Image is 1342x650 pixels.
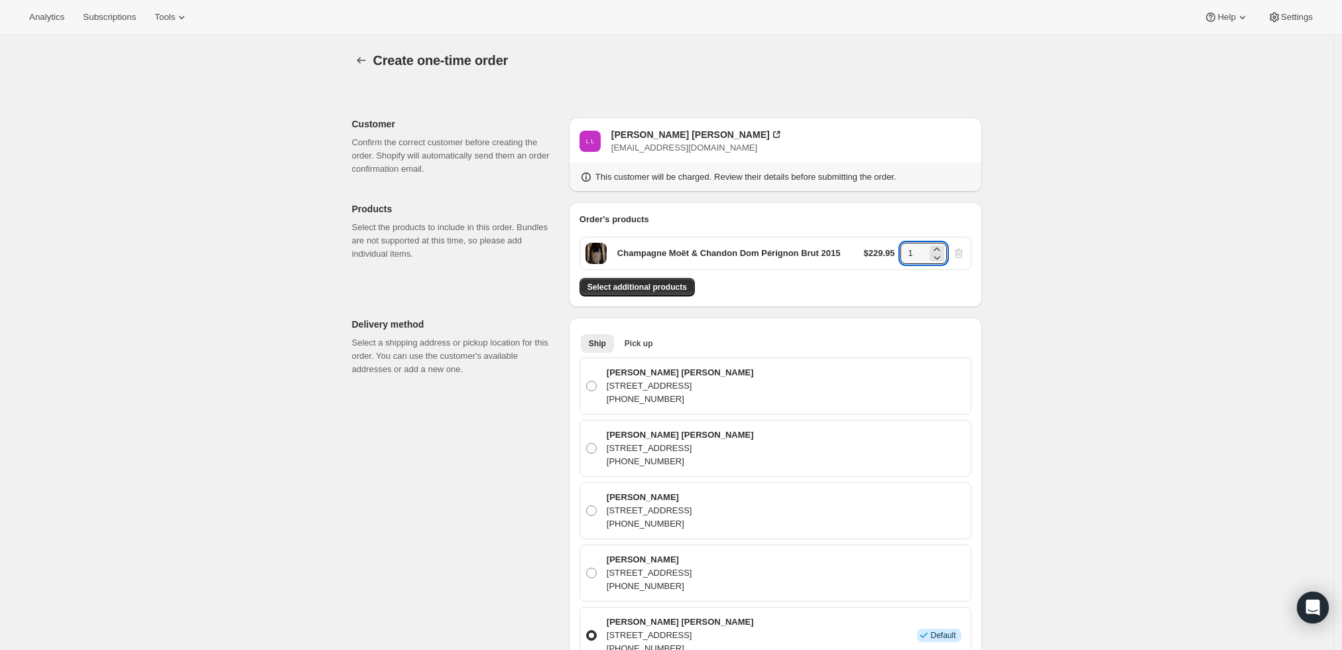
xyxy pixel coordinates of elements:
span: [EMAIL_ADDRESS][DOMAIN_NAME] [611,143,757,153]
span: Default [930,630,955,641]
p: [PERSON_NAME] [PERSON_NAME] [607,428,754,442]
p: Select a shipping address or pickup location for this order. You can use the customer's available... [352,336,558,376]
p: [PHONE_NUMBER] [607,393,754,406]
span: Select additional products [587,282,687,292]
p: [PHONE_NUMBER] [607,580,692,593]
span: Subscriptions [83,12,136,23]
p: This customer will be charged. Review their details before submitting the order. [595,170,896,184]
p: [PHONE_NUMBER] [607,455,754,468]
button: Select additional products [579,278,695,296]
p: [STREET_ADDRESS] [607,504,692,517]
p: [PERSON_NAME] [PERSON_NAME] [607,616,754,629]
p: Champagne Moët & Chandon Dom Pérignon Brut 2015 [617,247,841,260]
span: Order's products [579,214,649,224]
span: Default Title [585,243,607,264]
span: Settings [1281,12,1313,23]
button: Tools [147,8,196,27]
p: [PERSON_NAME] [607,491,692,504]
p: [STREET_ADDRESS] [607,442,754,455]
span: Ship [589,338,606,349]
p: Customer [352,117,558,131]
p: [STREET_ADDRESS] [607,629,754,642]
button: Analytics [21,8,72,27]
button: Settings [1260,8,1321,27]
div: Open Intercom Messenger [1297,592,1329,623]
span: Create one-time order [373,53,509,68]
p: [PERSON_NAME] [PERSON_NAME] [607,366,754,379]
p: [PHONE_NUMBER] [607,517,692,531]
span: Pick up [625,338,653,349]
p: Select the products to include in this order. Bundles are not supported at this time, so please a... [352,221,558,261]
button: Subscriptions [75,8,144,27]
p: [PERSON_NAME] [607,553,692,566]
p: [STREET_ADDRESS] [607,566,692,580]
span: Help [1217,12,1235,23]
button: Help [1196,8,1256,27]
text: L L [585,137,595,145]
span: Luis Xavier Luján Puigbó [579,131,601,152]
span: Tools [154,12,175,23]
p: [STREET_ADDRESS] [607,379,754,393]
p: Delivery method [352,318,558,331]
p: Confirm the correct customer before creating the order. Shopify will automatically send them an o... [352,136,558,176]
span: Analytics [29,12,64,23]
p: Products [352,202,558,216]
p: $229.95 [864,247,895,260]
div: [PERSON_NAME] [PERSON_NAME] [611,128,770,141]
